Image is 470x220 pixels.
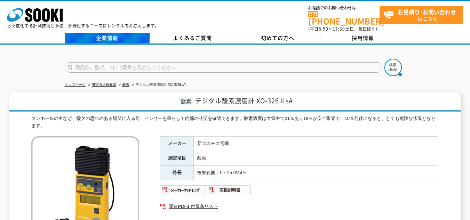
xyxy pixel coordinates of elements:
img: メーカーカタログ [160,185,206,196]
span: お電話でのお問い合わせは [308,6,380,10]
span: デジタル酸素濃度計 XO-326ⅡsA [195,96,293,105]
td: 酸素 [194,151,438,166]
a: [PHONE_NUMBER] [308,11,380,25]
a: 取扱説明書 [206,189,251,194]
th: 特長 [160,166,194,180]
span: 17:30 [333,26,345,32]
img: 取扱説明書 [206,185,251,196]
a: よくあるご質問 [150,33,235,43]
a: 酸素 [122,83,129,87]
th: 測定項目 [160,151,194,166]
span: はこちら [383,6,463,24]
img: btn_search.png [384,59,402,76]
td: 検知範囲：0～25.0Vol％ [194,166,438,180]
span: 酸素 [179,97,193,105]
a: 初めての方へ [235,33,320,43]
li: デジタル酸素濃度計 XO-326ⅡsA [130,81,186,89]
span: (平日 ～ 土日、祝日除く) [308,26,377,32]
a: 採用情報 [320,33,406,43]
a: お見積り･お問い合わせはこちら [380,6,463,24]
a: 有害ガス検知器 [92,83,116,87]
div: マンホールの中など、酸欠の恐れのある場所に入る前、センサーを垂らして内部の状況を確認できます。酸素濃度は大気中で21％あり18％が安全限界で、10％前後になると、とても危険な状況となります。 [31,115,438,130]
span: 初めての方へ [261,34,294,42]
strong: お見積り･お問い合わせ [398,8,456,16]
p: 日々進化する計測技術と多種・多様化するニーズにレンタルでお応えします。 [7,24,159,28]
a: 企業情報 [65,33,150,43]
th: メーカー [160,137,194,151]
span: 8:50 [319,26,328,32]
td: 新コスモス電機 [194,137,438,151]
a: メーカーカタログ [160,189,206,194]
a: トップページ [65,83,86,87]
input: 商品名、型式、NETIS番号を入力してください [65,62,382,73]
a: 関連PDF1 付属品リスト [160,202,438,211]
